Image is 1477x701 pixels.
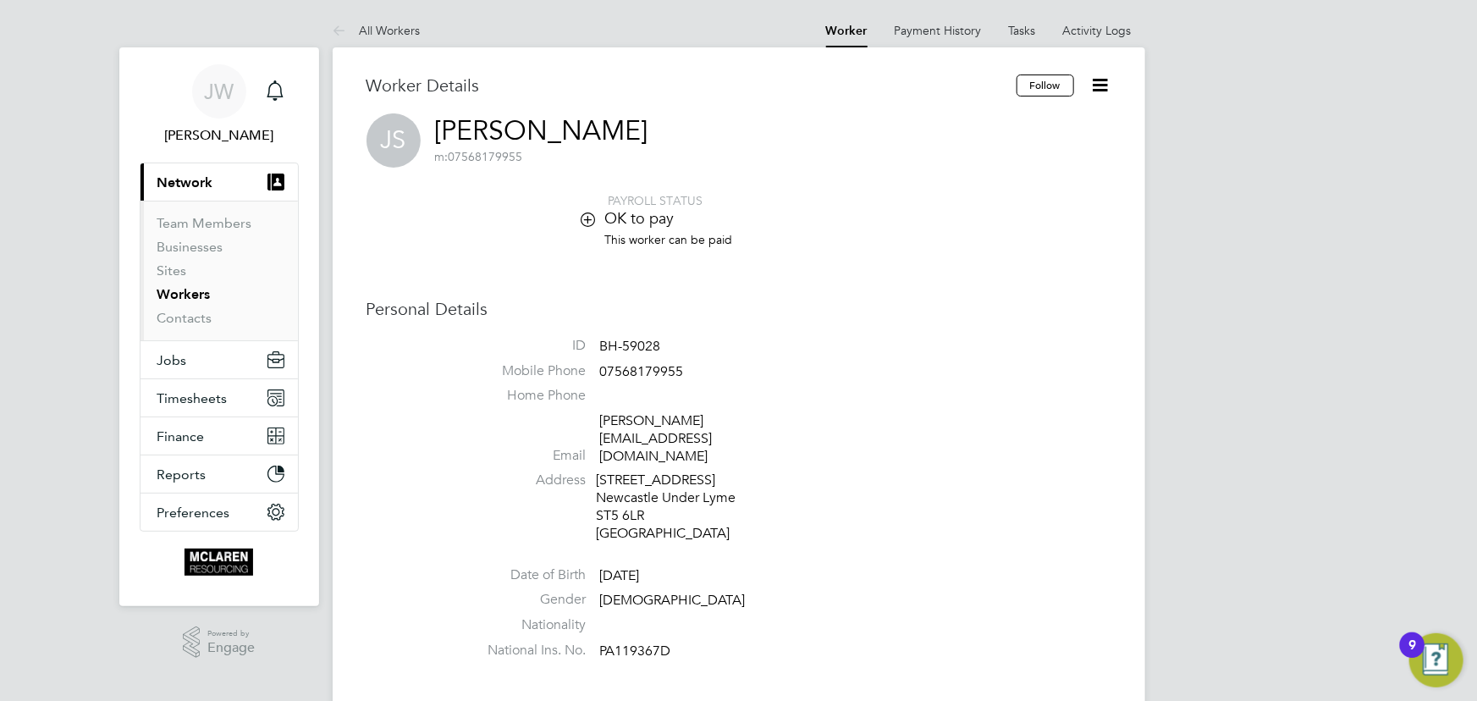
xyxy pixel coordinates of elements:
[204,80,234,102] span: JW
[468,566,587,584] label: Date of Birth
[435,114,648,147] a: [PERSON_NAME]
[185,549,253,576] img: mclaren-logo-retina.png
[141,417,298,455] button: Finance
[1009,23,1036,38] a: Tasks
[157,505,230,521] span: Preferences
[157,352,187,368] span: Jobs
[826,24,868,38] a: Worker
[600,338,661,355] span: BH-59028
[366,113,421,168] span: JS
[605,208,675,228] span: OK to pay
[141,163,298,201] button: Network
[157,174,213,190] span: Network
[141,201,298,340] div: Network
[1017,75,1074,97] button: Follow
[597,472,758,542] div: [STREET_ADDRESS] Newcastle Under Lyme ST5 6LR [GEOGRAPHIC_DATA]
[468,591,587,609] label: Gender
[1409,633,1463,687] button: Open Resource Center, 9 new notifications
[141,341,298,378] button: Jobs
[366,75,1017,97] h3: Worker Details
[366,298,1111,320] h3: Personal Details
[609,193,703,208] span: PAYROLL STATUS
[600,412,713,465] a: [PERSON_NAME][EMAIL_ADDRESS][DOMAIN_NAME]
[140,549,299,576] a: Go to home page
[600,593,746,610] span: [DEMOGRAPHIC_DATA]
[207,626,255,641] span: Powered by
[468,387,587,405] label: Home Phone
[157,262,187,279] a: Sites
[605,232,733,247] span: This worker can be paid
[468,472,587,489] label: Address
[1063,23,1132,38] a: Activity Logs
[600,363,684,380] span: 07568179955
[183,626,255,659] a: Powered byEngage
[141,455,298,493] button: Reports
[468,362,587,380] label: Mobile Phone
[157,239,223,255] a: Businesses
[207,641,255,655] span: Engage
[895,23,982,38] a: Payment History
[157,310,212,326] a: Contacts
[140,125,299,146] span: Jane Weitzman
[141,379,298,417] button: Timesheets
[157,428,205,444] span: Finance
[600,567,640,584] span: [DATE]
[333,23,421,38] a: All Workers
[468,616,587,634] label: Nationality
[157,390,228,406] span: Timesheets
[140,64,299,146] a: JW[PERSON_NAME]
[157,286,211,302] a: Workers
[435,149,449,164] span: m:
[157,215,252,231] a: Team Members
[119,47,319,606] nav: Main navigation
[435,149,523,164] span: 07568179955
[157,466,207,483] span: Reports
[600,643,671,660] span: PA119367D
[468,337,587,355] label: ID
[468,642,587,660] label: National Ins. No.
[1408,645,1416,667] div: 9
[468,447,587,465] label: Email
[141,494,298,531] button: Preferences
